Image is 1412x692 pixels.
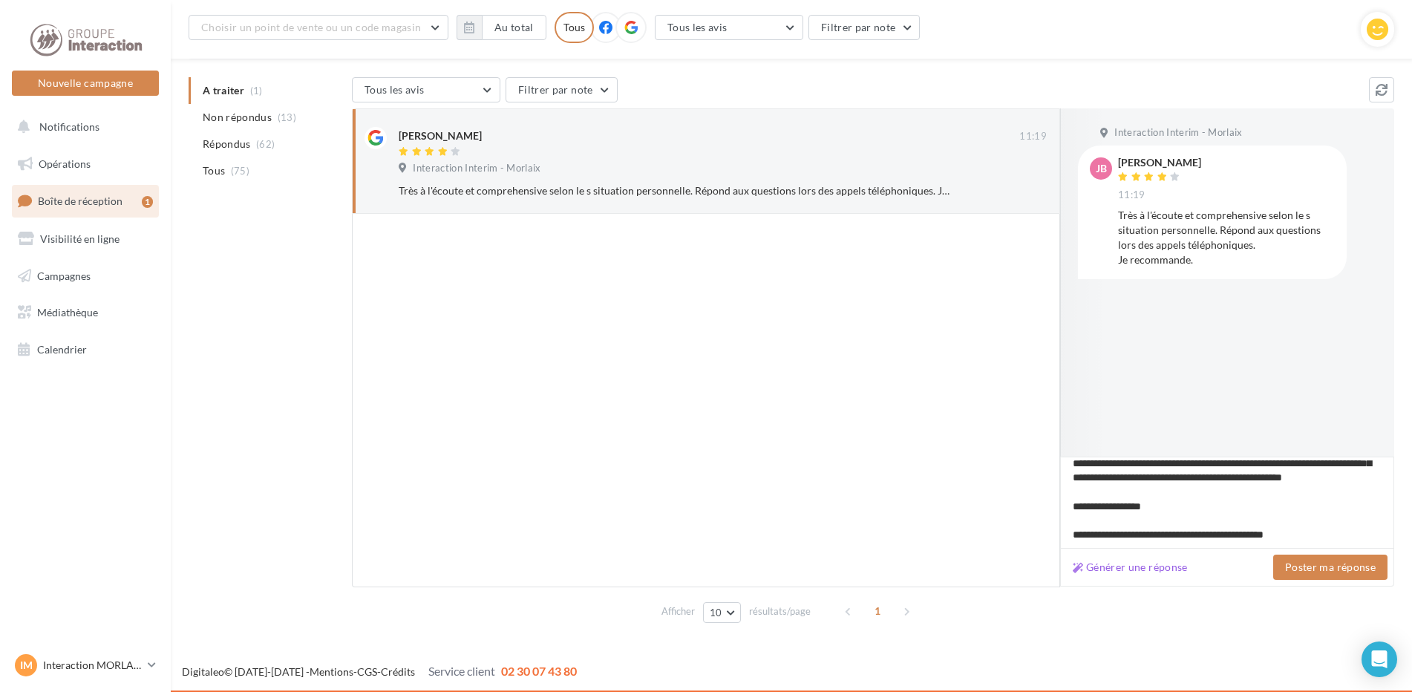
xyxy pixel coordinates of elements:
[710,607,722,618] span: 10
[37,269,91,281] span: Campagnes
[482,15,546,40] button: Au total
[37,343,87,356] span: Calendrier
[39,120,99,133] span: Notifications
[555,12,594,43] div: Tous
[9,334,162,365] a: Calendrier
[12,651,159,679] a: IM Interaction MORLAIX
[866,599,889,623] span: 1
[1118,157,1201,168] div: [PERSON_NAME]
[256,138,275,150] span: (62)
[189,15,448,40] button: Choisir un point de vente ou un code magasin
[9,223,162,255] a: Visibilité en ligne
[12,71,159,96] button: Nouvelle campagne
[1019,130,1047,143] span: 11:19
[667,21,728,33] span: Tous les avis
[399,183,950,198] div: Très à l'écoute et comprehensive selon le s situation personnelle. Répond aux questions lors des ...
[37,306,98,319] span: Médiathèque
[9,185,162,217] a: Boîte de réception1
[352,77,500,102] button: Tous les avis
[457,15,546,40] button: Au total
[43,658,142,673] p: Interaction MORLAIX
[1362,642,1397,677] div: Open Intercom Messenger
[661,604,695,618] span: Afficher
[142,196,153,208] div: 1
[428,664,495,678] span: Service client
[20,658,33,673] span: IM
[203,110,272,125] span: Non répondus
[9,111,156,143] button: Notifications
[310,665,353,678] a: Mentions
[38,195,122,207] span: Boîte de réception
[399,128,482,143] div: [PERSON_NAME]
[1114,126,1242,140] span: Interaction Interim - Morlaix
[506,77,618,102] button: Filtrer par note
[9,148,162,180] a: Opérations
[703,602,741,623] button: 10
[278,111,296,123] span: (13)
[40,232,120,245] span: Visibilité en ligne
[1096,161,1107,176] span: JB
[203,137,251,151] span: Répondus
[39,157,91,170] span: Opérations
[1273,555,1388,580] button: Poster ma réponse
[808,15,921,40] button: Filtrer par note
[1118,189,1145,202] span: 11:19
[182,665,224,678] a: Digitaleo
[365,83,425,96] span: Tous les avis
[1067,558,1194,576] button: Générer une réponse
[749,604,811,618] span: résultats/page
[1118,208,1335,267] div: Très à l'écoute et comprehensive selon le s situation personnelle. Répond aux questions lors des ...
[182,665,577,678] span: © [DATE]-[DATE] - - -
[9,261,162,292] a: Campagnes
[201,21,421,33] span: Choisir un point de vente ou un code magasin
[231,165,249,177] span: (75)
[501,664,577,678] span: 02 30 07 43 80
[381,665,415,678] a: Crédits
[9,297,162,328] a: Médiathèque
[655,15,803,40] button: Tous les avis
[357,665,377,678] a: CGS
[203,163,225,178] span: Tous
[413,162,540,175] span: Interaction Interim - Morlaix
